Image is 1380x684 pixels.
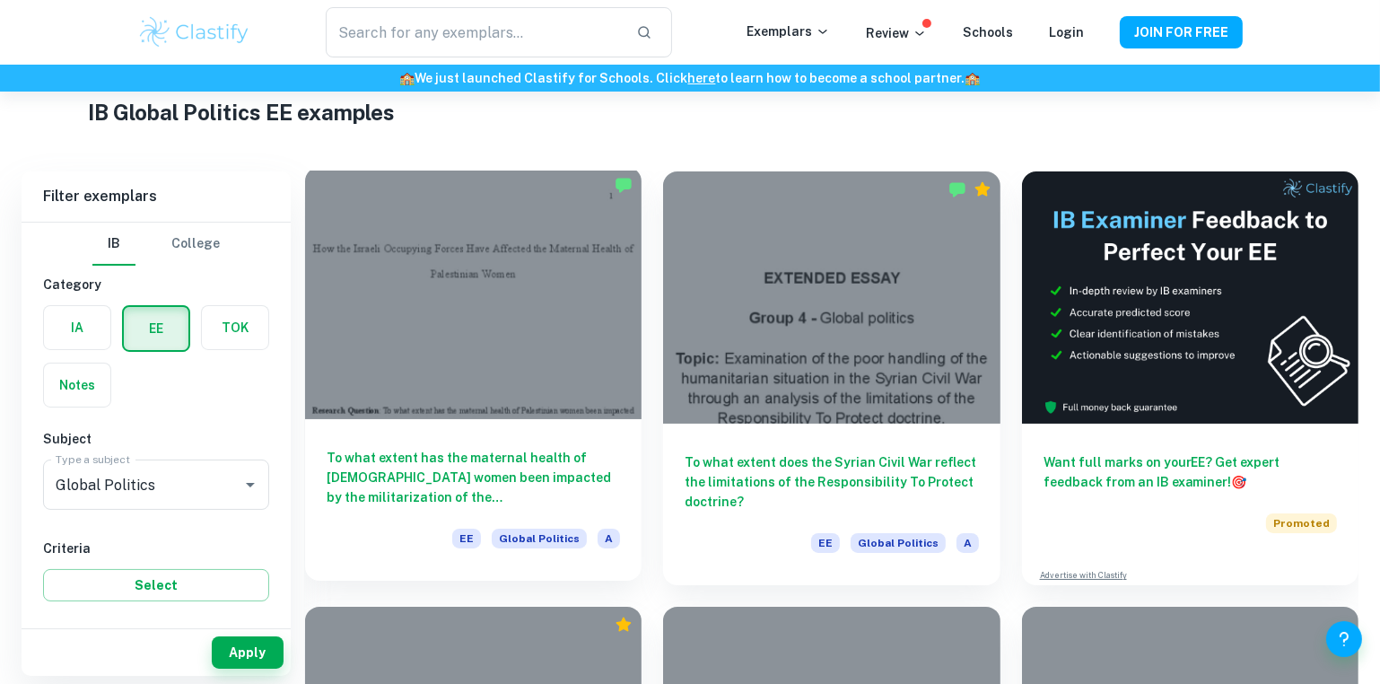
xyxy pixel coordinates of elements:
button: College [171,223,220,266]
h6: Filter exemplars [22,171,291,222]
div: Filter type choice [92,223,220,266]
h6: To what extent does the Syrian Civil War reflect the limitations of the Responsibility To Protect... [685,452,978,512]
img: Marked [615,176,633,194]
span: Global Politics [851,533,946,553]
img: Marked [948,180,966,198]
span: 🏫 [400,71,415,85]
span: 🏫 [965,71,981,85]
div: Premium [974,180,991,198]
button: Apply [212,636,284,669]
a: Want full marks on yourEE? Get expert feedback from an IB examiner!PromotedAdvertise with Clastify [1022,171,1358,585]
button: Open [238,472,263,497]
button: TOK [202,306,268,349]
button: JOIN FOR FREE [1120,16,1243,48]
span: A [956,533,979,553]
button: IA [44,306,110,349]
h6: Criteria [43,539,269,558]
button: Help and Feedback [1326,621,1362,657]
input: Search for any exemplars... [326,7,622,57]
div: Premium [615,616,633,634]
button: IB [92,223,135,266]
a: To what extent does the Syrian Civil War reflect the limitations of the Responsibility To Protect... [663,171,1000,585]
h6: Subject [43,429,269,449]
span: A [598,529,620,548]
h6: Want full marks on your EE ? Get expert feedback from an IB examiner! [1044,452,1337,492]
img: Thumbnail [1022,171,1358,424]
span: Global Politics [492,529,587,548]
p: Exemplars [747,22,830,41]
span: EE [452,529,481,548]
a: To what extent has the maternal health of [DEMOGRAPHIC_DATA] women been impacted by the militariz... [305,171,642,585]
a: Login [1049,25,1084,39]
span: Promoted [1266,513,1337,533]
span: EE [811,533,840,553]
h6: We just launched Clastify for Schools. Click to learn how to become a school partner. [4,68,1376,88]
h6: To what extent has the maternal health of [DEMOGRAPHIC_DATA] women been impacted by the militariz... [327,448,620,507]
button: Notes [44,364,110,407]
a: Schools [963,25,1013,39]
h6: Category [43,275,269,294]
h1: IB Global Politics EE examples [89,96,1292,128]
img: Clastify logo [137,14,251,50]
a: Advertise with Clastify [1040,569,1127,582]
button: Select [43,569,269,601]
span: 🎯 [1232,475,1247,489]
label: Type a subject [56,452,130,467]
p: Review [866,23,927,43]
a: here [688,71,716,85]
button: EE [124,307,188,350]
